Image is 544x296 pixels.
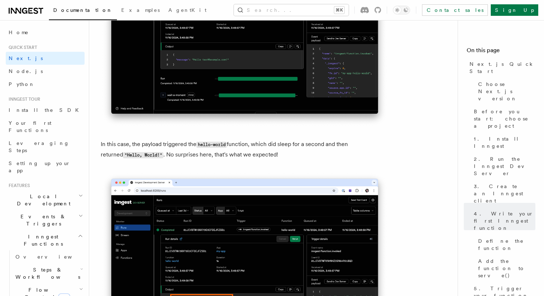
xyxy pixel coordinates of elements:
span: Install the SDK [9,107,83,113]
code: hello-world [196,142,227,148]
span: Add the function to serve() [478,258,535,279]
span: 3. Create an Inngest client [474,183,535,204]
span: Node.js [9,68,43,74]
code: "Hello, World!" [123,152,163,158]
span: Next.js Quick Start [470,60,535,75]
button: Search...⌘K [234,4,349,16]
a: Before you start: choose a project [471,105,535,132]
span: Home [9,29,29,36]
span: Features [6,183,30,188]
span: 2. Run the Inngest Dev Server [474,155,535,177]
a: Install the SDK [6,104,85,117]
span: Documentation [53,7,113,13]
span: Inngest Functions [6,233,78,247]
span: Before you start: choose a project [474,108,535,129]
a: 4. Write your first Inngest function [471,207,535,234]
span: Local Development [6,193,78,207]
span: 4. Write your first Inngest function [474,210,535,232]
button: Local Development [6,190,85,210]
a: Choose Next.js version [475,78,535,105]
a: Overview [13,250,85,263]
a: Sign Up [491,4,538,16]
a: Python [6,78,85,91]
span: Define the function [478,237,535,252]
a: AgentKit [164,2,211,19]
p: In this case, the payload triggered the function, which did sleep for a second and then returned ... [101,139,389,160]
a: Contact sales [422,4,488,16]
span: AgentKit [168,7,207,13]
span: Inngest tour [6,96,40,102]
a: Next.js [6,52,85,65]
span: Leveraging Steps [9,140,69,153]
button: Events & Triggers [6,210,85,230]
span: Examples [121,7,160,13]
span: Choose Next.js version [478,81,535,102]
a: Your first Functions [6,117,85,137]
a: 2. Run the Inngest Dev Server [471,152,535,180]
button: Inngest Functions [6,230,85,250]
span: Your first Functions [9,120,51,133]
a: Define the function [475,234,535,255]
a: 1. Install Inngest [471,132,535,152]
a: Next.js Quick Start [467,58,535,78]
a: Setting up your app [6,157,85,177]
a: 3. Create an Inngest client [471,180,535,207]
button: Toggle dark mode [393,6,410,14]
h4: On this page [467,46,535,58]
span: Python [9,81,35,87]
a: Examples [117,2,164,19]
span: Overview [15,254,90,260]
button: Steps & Workflows [13,263,85,283]
a: Documentation [49,2,117,20]
a: Node.js [6,65,85,78]
a: Add the function to serve() [475,255,535,282]
span: Next.js [9,55,43,61]
span: Setting up your app [9,160,71,173]
span: Quick start [6,45,37,50]
a: Home [6,26,85,39]
span: Events & Triggers [6,213,78,227]
a: Leveraging Steps [6,137,85,157]
span: Steps & Workflows [13,266,80,281]
kbd: ⌘K [334,6,344,14]
span: 1. Install Inngest [474,135,535,150]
